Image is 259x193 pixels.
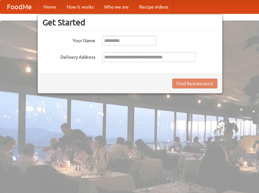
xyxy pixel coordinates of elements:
[99,0,134,14] a: Who we are
[134,0,174,14] a: Recipe videos
[43,52,95,60] label: Delivery Address
[38,0,61,14] a: Home
[43,17,217,27] h3: Get Started
[0,0,38,14] a: FoodMe
[43,36,95,44] label: Your Name
[172,79,217,88] button: Find Restaurants!
[61,0,99,14] a: How it works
